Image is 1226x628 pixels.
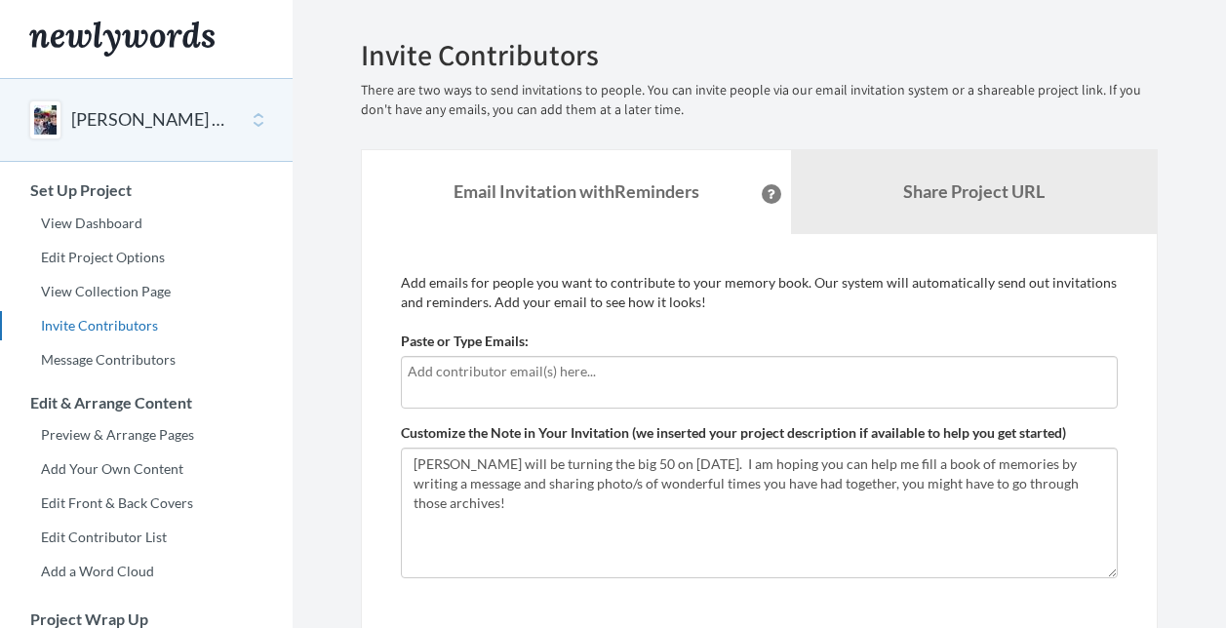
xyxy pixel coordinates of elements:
textarea: [PERSON_NAME] will be turning the big 50 on [DATE]. I am hoping you can help me fill a book of me... [401,448,1118,578]
h3: Project Wrap Up [1,610,293,628]
input: Add contributor email(s) here... [408,361,1111,382]
p: Add emails for people you want to contribute to your memory book. Our system will automatically s... [401,273,1118,312]
label: Customize the Note in Your Invitation (we inserted your project description if available to help ... [401,423,1066,443]
b: Share Project URL [903,180,1045,202]
button: [PERSON_NAME] 50 [71,107,229,133]
img: Newlywords logo [29,21,215,57]
h2: Invite Contributors [361,39,1158,71]
strong: Email Invitation with Reminders [454,180,699,202]
label: Paste or Type Emails: [401,332,529,351]
p: There are two ways to send invitations to people. You can invite people via our email invitation ... [361,81,1158,120]
h3: Edit & Arrange Content [1,394,293,412]
h3: Set Up Project [1,181,293,199]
